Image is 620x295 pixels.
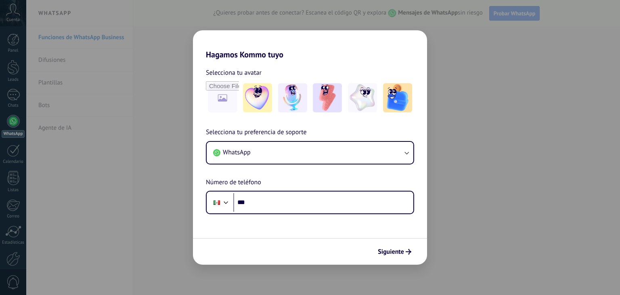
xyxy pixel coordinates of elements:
img: -5.jpeg [383,83,412,112]
span: Número de teléfono [206,177,261,188]
img: -4.jpeg [348,83,377,112]
img: -1.jpeg [243,83,272,112]
div: Mexico: + 52 [209,194,224,211]
button: Siguiente [374,245,415,259]
span: Selecciona tu avatar [206,67,262,78]
span: Siguiente [378,249,404,255]
img: -3.jpeg [313,83,342,112]
span: WhatsApp [223,148,251,156]
button: WhatsApp [207,142,413,164]
img: -2.jpeg [278,83,307,112]
span: Selecciona tu preferencia de soporte [206,127,307,138]
h2: Hagamos Kommo tuyo [193,30,427,59]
